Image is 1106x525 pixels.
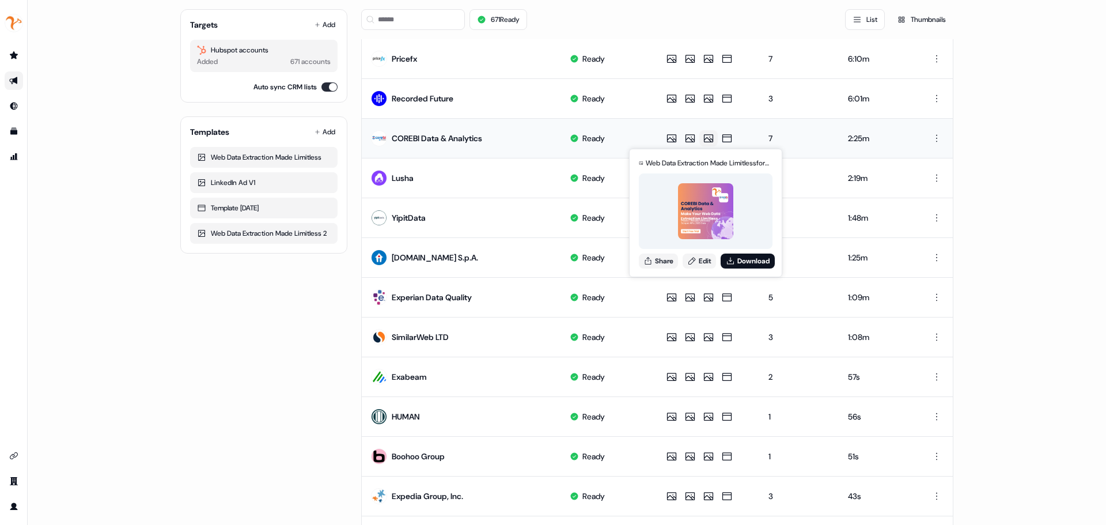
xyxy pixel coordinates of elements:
[768,490,829,502] div: 3
[392,451,445,462] div: Boohoo Group
[582,172,605,184] div: Ready
[582,292,605,303] div: Ready
[582,252,605,263] div: Ready
[582,53,605,65] div: Ready
[5,447,23,465] a: Go to integrations
[582,411,605,422] div: Ready
[582,212,605,224] div: Ready
[197,44,331,56] div: Hubspot accounts
[848,371,906,383] div: 57s
[312,124,338,140] button: Add
[848,53,906,65] div: 6:10m
[392,490,463,502] div: Expedia Group, Inc.
[721,254,775,269] button: Download
[848,292,906,303] div: 1:09m
[392,371,427,383] div: Exabeam
[582,451,605,462] div: Ready
[5,46,23,65] a: Go to prospects
[197,202,331,214] div: Template [DATE]
[848,172,906,184] div: 2:19m
[5,472,23,490] a: Go to team
[392,133,482,144] div: COREBI Data & Analytics
[768,292,829,303] div: 5
[768,252,829,263] div: 1
[190,126,229,138] div: Templates
[845,9,885,30] button: List
[5,497,23,516] a: Go to profile
[848,133,906,144] div: 2:25m
[197,228,331,239] div: Web Data Extraction Made Limitless 2
[582,133,605,144] div: Ready
[392,172,414,184] div: Lusha
[683,254,716,269] a: Edit
[392,331,449,343] div: SimilarWeb LTD
[646,157,772,169] div: Web Data Extraction Made Limitless for COREBI Data & Analytics
[639,254,678,269] button: Share
[290,56,331,67] div: 671 accounts
[582,490,605,502] div: Ready
[768,331,829,343] div: 3
[768,133,829,144] div: 7
[5,71,23,90] a: Go to outbound experience
[848,451,906,462] div: 51s
[848,252,906,263] div: 1:25m
[197,177,331,188] div: LinkedIn Ad V1
[768,411,829,422] div: 1
[469,9,527,30] button: 671Ready
[678,183,734,239] img: asset preview
[5,148,23,166] a: Go to attribution
[848,93,906,104] div: 6:01m
[889,9,953,30] button: Thumbnails
[768,212,829,224] div: 6
[312,17,338,33] button: Add
[582,93,605,104] div: Ready
[392,53,417,65] div: Pricefx
[5,122,23,141] a: Go to templates
[190,19,218,31] div: Targets
[768,93,829,104] div: 3
[768,53,829,65] div: 7
[392,411,420,422] div: HUMAN
[848,411,906,422] div: 56s
[392,93,453,104] div: Recorded Future
[197,56,218,67] div: Added
[768,451,829,462] div: 1
[848,212,906,224] div: 1:48m
[848,331,906,343] div: 1:08m
[768,172,829,184] div: 5
[5,97,23,115] a: Go to Inbound
[768,371,829,383] div: 2
[392,292,472,303] div: Experian Data Quality
[253,81,317,93] label: Auto sync CRM lists
[582,331,605,343] div: Ready
[392,212,426,224] div: YipitData
[392,252,478,263] div: [DOMAIN_NAME] S.p.A.
[848,490,906,502] div: 43s
[197,152,331,163] div: Web Data Extraction Made Limitless
[582,371,605,383] div: Ready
